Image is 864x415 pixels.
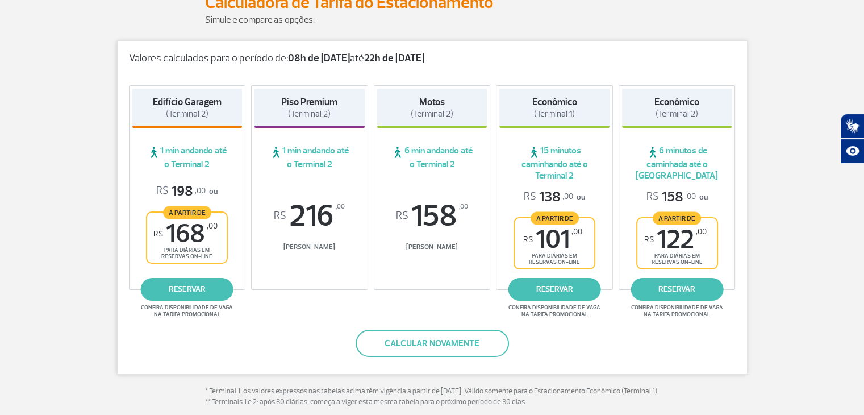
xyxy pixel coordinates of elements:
[654,96,699,108] strong: Econômico
[205,386,660,408] p: * Terminal 1: os valores expressos nas tabelas acima têm vigência a partir de [DATE]. Válido some...
[507,304,602,318] span: Confira disponibilidade de vaga na tarifa promocional
[622,145,732,181] span: 6 minutos de caminhada até o [GEOGRAPHIC_DATA]
[336,201,345,213] sup: ,00
[532,96,577,108] strong: Econômico
[647,252,707,265] span: para diárias em reservas on-line
[132,145,243,170] span: 1 min andando até o Terminal 2
[377,201,487,231] span: 158
[254,145,365,170] span: 1 min andando até o Terminal 2
[356,330,509,357] button: Calcular novamente
[523,227,582,252] span: 101
[840,114,864,139] button: Abrir tradutor de língua de sinais.
[840,139,864,164] button: Abrir recursos assistivos.
[153,229,163,239] sup: R$
[288,109,331,119] span: (Terminal 2)
[653,211,701,225] span: A partir de
[644,235,654,244] sup: R$
[411,109,453,119] span: (Terminal 2)
[644,227,707,252] span: 122
[156,182,218,200] p: ou
[523,235,533,244] sup: R$
[288,52,350,65] strong: 08h de [DATE]
[534,109,575,119] span: (Terminal 1)
[656,109,698,119] span: (Terminal 2)
[254,243,365,251] span: [PERSON_NAME]
[377,145,487,170] span: 6 min andando até o Terminal 2
[524,252,585,265] span: para diárias em reservas on-line
[499,145,610,181] span: 15 minutos caminhando até o Terminal 2
[205,13,660,27] p: Simule e compare as opções.
[163,206,211,219] span: A partir de
[153,96,222,108] strong: Edifício Garagem
[459,201,468,213] sup: ,00
[153,221,218,247] span: 168
[129,52,736,65] p: Valores calculados para o período de: até
[629,304,725,318] span: Confira disponibilidade de vaga na tarifa promocional
[274,210,286,222] sup: R$
[571,227,582,236] sup: ,00
[646,188,708,206] p: ou
[281,96,337,108] strong: Piso Premium
[696,227,707,236] sup: ,00
[419,96,445,108] strong: Motos
[207,221,218,231] sup: ,00
[157,247,217,260] span: para diárias em reservas on-line
[364,52,424,65] strong: 22h de [DATE]
[646,188,696,206] span: 158
[156,182,206,200] span: 198
[166,109,208,119] span: (Terminal 2)
[840,114,864,164] div: Plugin de acessibilidade da Hand Talk.
[531,211,579,225] span: A partir de
[254,201,365,231] span: 216
[141,278,233,301] a: reservar
[396,210,408,222] sup: R$
[377,243,487,251] span: [PERSON_NAME]
[524,188,573,206] span: 138
[139,304,235,318] span: Confira disponibilidade de vaga na tarifa promocional
[524,188,585,206] p: ou
[508,278,601,301] a: reservar
[631,278,723,301] a: reservar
